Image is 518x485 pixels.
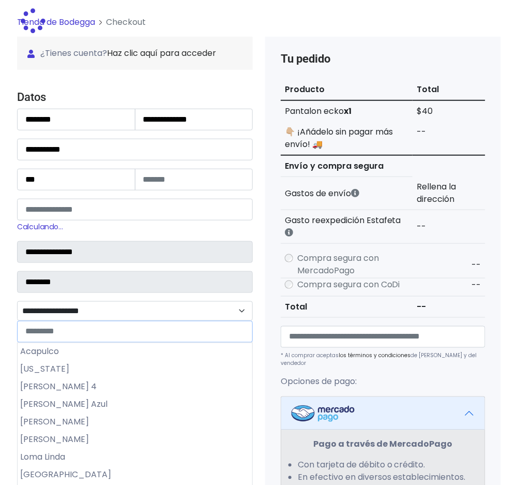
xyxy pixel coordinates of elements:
[27,47,242,60] span: ¿Tienes cuenta?
[281,297,413,318] th: Total
[472,259,481,271] span: --
[281,376,485,388] p: Opciones de pago:
[18,361,252,378] li: [US_STATE]
[281,52,485,66] h4: Tu pedido
[297,278,400,291] label: Compra segura con CoDi
[18,396,252,414] li: [PERSON_NAME] Azul
[344,105,352,117] strong: x1
[18,378,252,396] li: [PERSON_NAME] 4
[298,459,468,472] li: Con tarjeta de débito o crédito.
[351,189,359,197] i: Los gastos de envío dependen de códigos postales. ¡Te puedes llevar más productos en un solo envío !
[413,297,485,318] td: --
[17,16,501,37] nav: breadcrumb
[281,122,413,155] td: 👇🏼 ¡Añádelo sin pagar más envío! 🚚
[17,16,95,28] a: Tienda de Bodegga
[18,449,252,466] li: Loma Linda
[18,343,252,361] li: Acapulco
[413,177,485,210] td: Rellena la dirección
[297,252,408,277] label: Compra segura con MercadoPago
[285,228,293,237] i: Estafeta cobra este monto extra por ser un CP de difícil acceso
[281,177,413,210] th: Gastos de envío
[17,91,253,104] h4: Datos
[413,122,485,155] td: --
[281,352,485,368] p: * Al comprar aceptas de [PERSON_NAME] y del vendedor
[18,431,252,449] li: [PERSON_NAME]
[17,222,63,232] small: Calculando…
[339,352,411,360] a: los términos y condiciones
[18,414,252,431] li: [PERSON_NAME]
[413,79,485,100] th: Total
[107,47,216,59] a: Haz clic aquí para acceder
[472,279,481,291] span: --
[18,466,252,484] li: [GEOGRAPHIC_DATA]
[95,16,146,28] li: Checkout
[281,155,413,177] th: Envío y compra segura
[292,405,355,422] img: Mercadopago Logo
[413,210,485,244] td: --
[281,210,413,244] th: Gasto reexpedición Estafeta
[281,79,413,100] th: Producto
[314,438,453,450] strong: Pago a través de MercadoPago
[298,472,468,484] li: En efectivo en diversos establecimientos.
[413,100,485,122] td: $40
[281,100,413,122] td: Pantalon ecko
